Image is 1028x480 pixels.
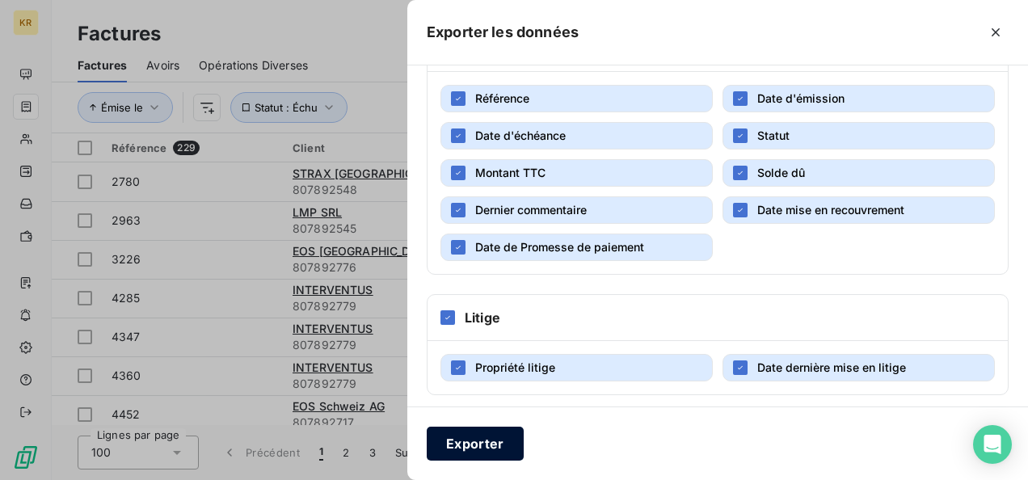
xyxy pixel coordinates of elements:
[723,122,995,149] button: Statut
[723,85,995,112] button: Date d'émission
[757,128,790,142] span: Statut
[440,159,713,187] button: Montant TTC
[465,308,500,327] h6: Litige
[440,234,713,261] button: Date de Promesse de paiement
[427,427,524,461] button: Exporter
[440,354,713,381] button: Propriété litige
[440,196,713,224] button: Dernier commentaire
[475,166,546,179] span: Montant TTC
[475,128,566,142] span: Date d'échéance
[973,425,1012,464] div: Open Intercom Messenger
[757,360,906,374] span: Date dernière mise en litige
[427,21,579,44] h5: Exporter les données
[475,91,529,105] span: Référence
[475,203,587,217] span: Dernier commentaire
[757,91,845,105] span: Date d'émission
[723,196,995,224] button: Date mise en recouvrement
[475,360,555,374] span: Propriété litige
[757,203,904,217] span: Date mise en recouvrement
[440,85,713,112] button: Référence
[723,159,995,187] button: Solde dû
[757,166,805,179] span: Solde dû
[440,122,713,149] button: Date d'échéance
[723,354,995,381] button: Date dernière mise en litige
[475,240,644,254] span: Date de Promesse de paiement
